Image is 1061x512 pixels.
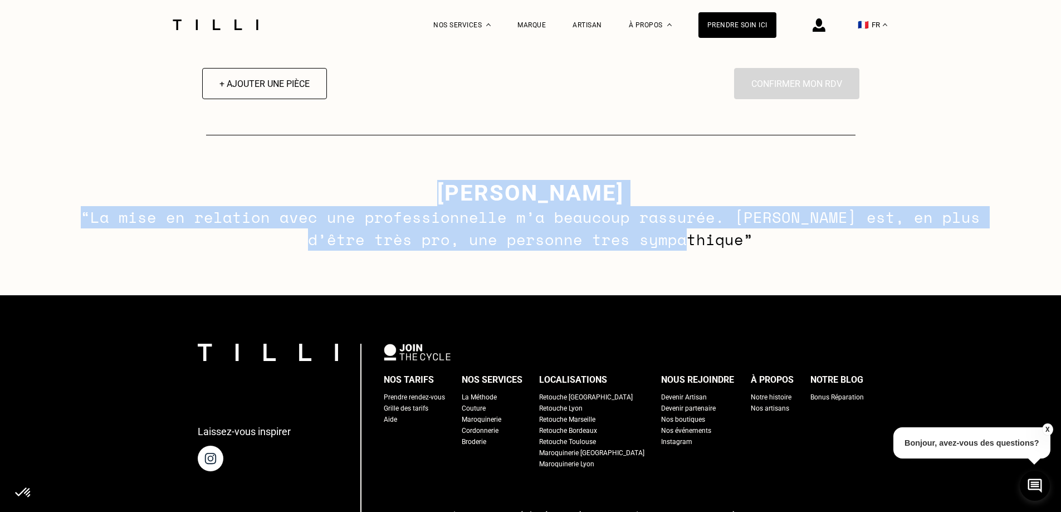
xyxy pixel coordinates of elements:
[1042,423,1053,436] button: X
[198,426,291,437] p: Laissez-vous inspirer
[462,436,486,447] a: Broderie
[76,180,985,206] h3: [PERSON_NAME]
[384,392,445,403] a: Prendre rendez-vous
[169,19,262,30] img: Logo du service de couturière Tilli
[751,392,791,403] a: Notre histoire
[486,23,491,26] img: Menu déroulant
[539,372,607,388] div: Localisations
[198,446,223,471] img: page instagram de Tilli une retoucherie à domicile
[539,403,583,414] a: Retouche Lyon
[539,459,594,470] a: Maroquinerie Lyon
[76,206,985,251] p: “La mise en relation avec une professionnelle m’a beaucoup rassurée. [PERSON_NAME] est, en plus d...
[698,12,776,38] a: Prendre soin ici
[667,23,672,26] img: Menu déroulant à propos
[539,414,595,425] a: Retouche Marseille
[384,414,397,425] a: Aide
[661,425,711,436] a: Nos événements
[810,372,863,388] div: Notre blog
[539,447,644,459] a: Maroquinerie [GEOGRAPHIC_DATA]
[810,392,864,403] a: Bonus Réparation
[858,19,869,30] span: 🇫🇷
[573,21,602,29] a: Artisan
[539,425,597,436] a: Retouche Bordeaux
[539,392,633,403] a: Retouche [GEOGRAPHIC_DATA]
[462,372,522,388] div: Nos services
[539,436,596,447] a: Retouche Toulouse
[661,414,705,425] a: Nos boutiques
[517,21,546,29] a: Marque
[462,403,486,414] a: Couture
[751,372,794,388] div: À propos
[202,68,327,99] button: + Ajouter une pièce
[893,427,1050,459] p: Bonjour, avez-vous des questions?
[198,344,338,361] img: logo Tilli
[462,414,501,425] a: Maroquinerie
[883,23,887,26] img: menu déroulant
[661,392,707,403] a: Devenir Artisan
[751,403,789,414] a: Nos artisans
[462,425,498,436] a: Cordonnerie
[384,344,451,360] img: logo Join The Cycle
[462,392,497,403] a: La Méthode
[384,372,434,388] div: Nos tarifs
[661,436,692,447] a: Instagram
[661,372,734,388] div: Nous rejoindre
[661,403,716,414] a: Devenir partenaire
[813,18,825,32] img: icône connexion
[384,403,428,414] a: Grille des tarifs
